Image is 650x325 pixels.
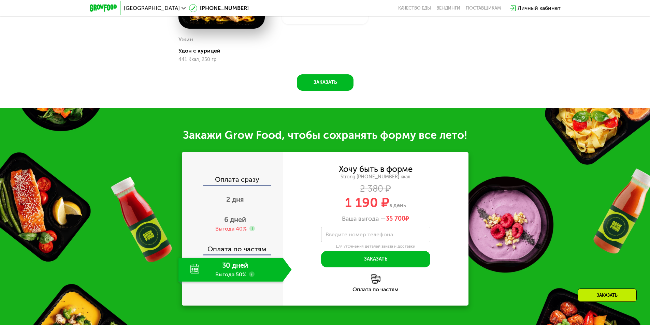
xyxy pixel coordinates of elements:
[215,225,247,233] div: Выгода 40%
[578,289,637,302] div: Заказать
[321,251,430,267] button: Заказать
[321,244,430,249] div: Для уточнения деталей заказа и доставки
[283,174,468,180] div: Strong [PHONE_NUMBER] ккал
[386,215,405,222] span: 35 700
[326,233,393,236] label: Введите номер телефона
[226,195,244,204] span: 2 дня
[386,215,409,223] span: ₽
[297,74,353,91] button: Заказать
[436,5,460,11] a: Вендинги
[178,34,193,45] div: Ужин
[466,5,501,11] div: поставщикам
[183,176,283,185] div: Оплата сразу
[178,57,265,62] div: 441 Ккал, 250 гр
[339,165,413,173] div: Хочу быть в форме
[124,5,180,11] span: [GEOGRAPHIC_DATA]
[189,4,249,12] a: [PHONE_NUMBER]
[371,274,380,284] img: l6xcnZfty9opOoJh.png
[224,216,246,224] span: 6 дней
[345,195,389,210] span: 1 190 ₽
[283,215,468,223] div: Ваша выгода —
[283,287,468,292] div: Оплата по частям
[518,4,561,12] div: Личный кабинет
[389,202,406,208] span: в день
[178,47,270,54] div: Удон с курицей
[183,239,283,254] div: Оплата по частям
[283,185,468,193] div: 2 380 ₽
[398,5,431,11] a: Качество еды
